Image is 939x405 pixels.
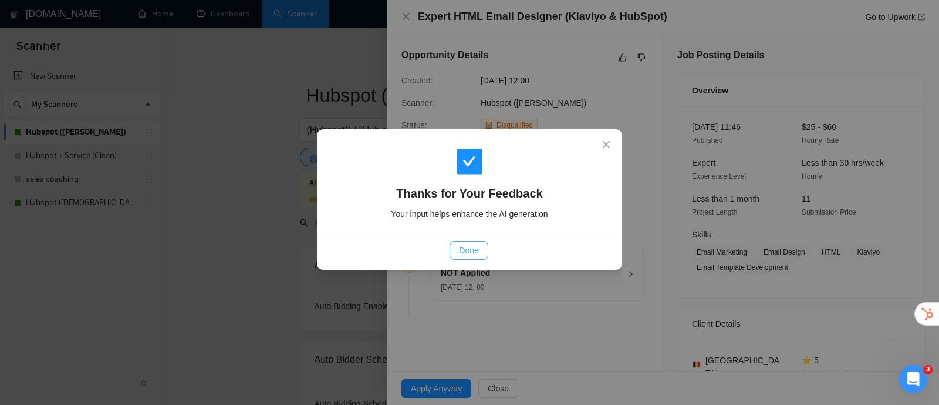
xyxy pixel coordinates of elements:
[391,209,548,219] span: Your input helps enhance the AI generation
[590,129,622,161] button: Close
[450,241,488,260] button: Done
[602,140,611,149] span: close
[899,365,927,393] iframe: Intercom live chat
[459,244,478,257] span: Done
[455,148,484,176] span: check-square
[335,185,604,202] h4: Thanks for Your Feedback
[923,365,933,374] span: 3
